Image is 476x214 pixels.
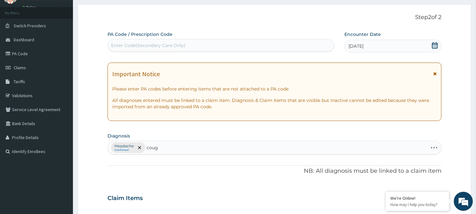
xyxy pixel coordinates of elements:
[390,202,444,207] p: How may I help you today?
[390,195,444,201] div: We're Online!
[14,37,34,43] span: Dashboard
[22,5,37,10] a: Online
[108,14,441,21] p: Step 2 of 2
[111,42,186,49] div: Enter Code(Secondary Care Only)
[112,86,437,92] p: Please enter PA codes before entering items that are not attached to a PA code
[108,133,130,139] label: Diagnosis
[33,36,107,44] div: Chat with us now
[14,79,25,84] span: Tariffs
[3,145,121,167] textarea: Type your message and hit 'Enter'
[114,149,134,152] small: Confirmed
[12,32,26,48] img: d_794563401_company_1708531726252_794563401
[104,3,119,18] div: Minimize live chat window
[349,43,363,49] span: [DATE]
[137,145,142,150] span: remove selection option
[14,23,46,29] span: Switch Providers
[14,65,26,70] span: Claims
[108,195,143,202] h3: Claim Items
[114,144,134,149] p: Headache
[112,70,160,77] h1: Important Notice
[108,31,173,37] label: PA Code / Prescription Code
[344,31,381,37] label: Encounter Date
[112,97,437,110] p: All diagnoses entered must be linked to a claim item. Diagnosis & Claim Items that are visible bu...
[37,66,88,130] span: We're online!
[108,167,441,175] p: NB: All diagnosis must be linked to a claim item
